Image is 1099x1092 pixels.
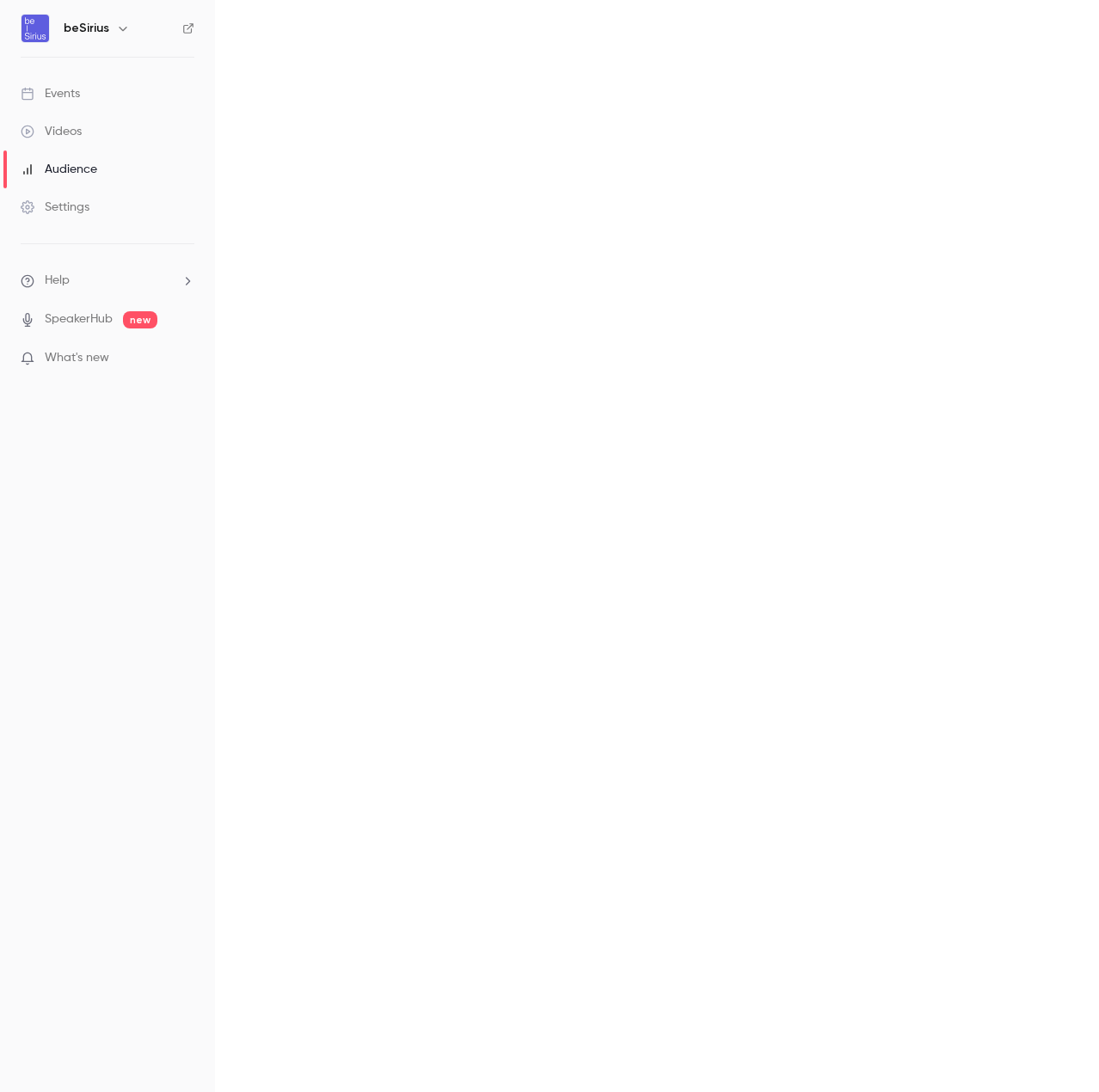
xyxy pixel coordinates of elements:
[21,15,49,42] img: beSirius
[21,123,82,140] div: Videos
[21,272,194,290] li: help-dropdown-opener
[45,272,70,290] span: Help
[45,349,109,367] span: What's new
[21,199,89,216] div: Settings
[123,311,157,328] span: new
[64,20,109,37] h6: beSirius
[21,85,80,102] div: Events
[21,161,97,178] div: Audience
[45,310,113,328] a: SpeakerHub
